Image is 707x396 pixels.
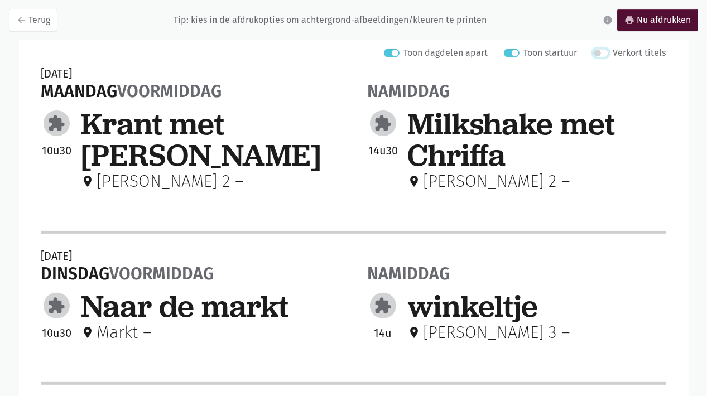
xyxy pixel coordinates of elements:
a: arrow_backTerug [9,9,57,31]
i: place [408,326,421,339]
div: winkeltje [408,291,666,322]
div: Milkshake met Chriffa [408,108,666,171]
i: extension [47,297,65,315]
i: extension [47,114,65,132]
i: extension [374,114,392,132]
a: printNu afdrukken [617,9,698,31]
span: 10u30 [42,326,71,340]
i: place [81,175,95,188]
div: [PERSON_NAME] 2 – [81,173,244,190]
span: namiddag [368,81,450,102]
span: 10u30 [42,144,71,157]
span: voormiddag [110,264,214,284]
label: Toon startuur [524,46,578,60]
div: Krant met [PERSON_NAME] [81,108,340,171]
i: print [624,15,634,25]
span: voormiddag [118,81,222,102]
div: Tip: kies in de afdrukopties om achtergrond-afbeeldingen/kleuren te printen [174,15,487,26]
i: place [81,326,95,339]
span: namiddag [368,264,450,284]
label: Verkort titels [613,46,666,60]
label: Toon dagdelen apart [404,46,488,60]
i: place [408,175,421,188]
div: dinsdag [41,264,214,284]
div: [PERSON_NAME] 3 – [408,324,571,341]
span: 14u30 [368,144,398,157]
i: info [603,15,613,25]
i: extension [374,297,392,315]
div: [DATE] [41,66,222,81]
span: 14u [374,326,392,340]
div: maandag [41,81,222,102]
i: arrow_back [16,15,26,25]
div: Naar de markt [81,291,340,322]
div: [PERSON_NAME] 2 – [408,173,571,190]
div: [DATE] [41,248,214,264]
div: Markt – [81,324,152,341]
